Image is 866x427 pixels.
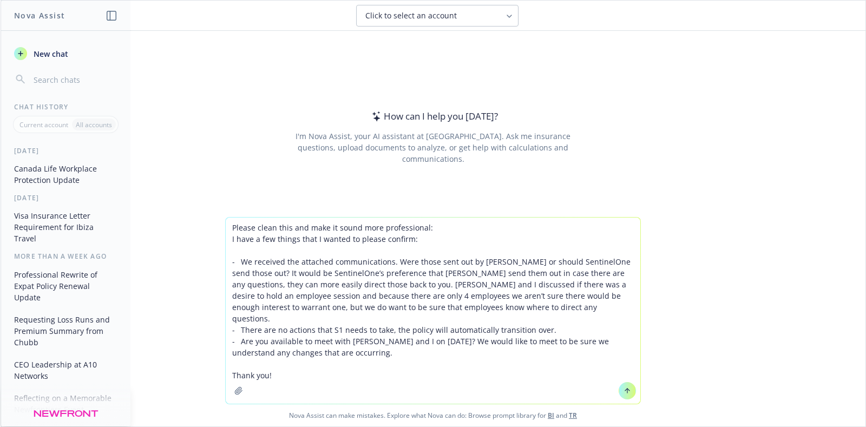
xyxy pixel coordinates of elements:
button: Visa Insurance Letter Requirement for Ibiza Travel [10,207,122,247]
button: New chat [10,44,122,63]
span: Nova Assist can make mistakes. Explore what Nova can do: Browse prompt library for and [5,404,861,426]
p: All accounts [76,120,112,129]
textarea: Please clean this and make it sound more professional: I have a few things that I wanted to pleas... [226,218,640,404]
p: Current account [19,120,68,129]
button: Canada Life Workplace Protection Update [10,160,122,189]
div: How can I help you [DATE]? [369,109,498,123]
div: [DATE] [1,193,130,202]
button: CEO Leadership at A10 Networks [10,356,122,385]
a: TR [569,411,577,420]
span: Click to select an account [365,10,457,21]
button: Professional Rewrite of Expat Policy Renewal Update [10,266,122,306]
a: BI [548,411,554,420]
button: Click to select an account [356,5,519,27]
div: [DATE] [1,146,130,155]
button: Requesting Loss Runs and Premium Summary from Chubb [10,311,122,351]
button: Reflecting on a Memorable Newfrontiers Event [10,389,122,418]
div: Chat History [1,102,130,111]
h1: Nova Assist [14,10,65,21]
input: Search chats [31,72,117,87]
div: I'm Nova Assist, your AI assistant at [GEOGRAPHIC_DATA]. Ask me insurance questions, upload docum... [280,130,585,165]
span: New chat [31,48,68,60]
div: More than a week ago [1,252,130,261]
